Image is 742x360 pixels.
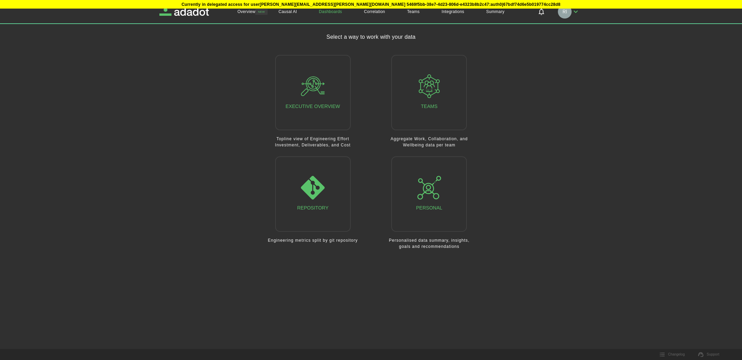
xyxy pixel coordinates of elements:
[267,237,359,243] p: Engineering metrics split by git repository
[297,176,328,212] div: Repository
[417,74,441,111] div: Teams
[275,156,351,232] button: Repository
[533,3,550,20] button: Notifications
[555,3,583,21] button: Richard Rodriguez
[391,55,467,130] button: Teams
[416,176,442,212] div: Personal
[656,349,689,360] button: Changelog
[558,5,572,19] img: Richard Rodriguez
[383,136,475,148] p: Aggregate Work, Collaboration, and Wellbeing data per team
[275,55,351,130] button: Executive Overview
[391,156,467,232] button: Personal
[326,33,416,41] h1: Select a way to work with your data
[267,136,359,148] p: Topline view of Engineering Effort Investment, Deliverables, and Cost
[694,349,723,360] a: Support
[285,74,340,111] div: Executive Overview
[383,237,475,250] p: Personalised data summary, insights, goals and recommendations
[159,8,209,16] a: Adadot Homepage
